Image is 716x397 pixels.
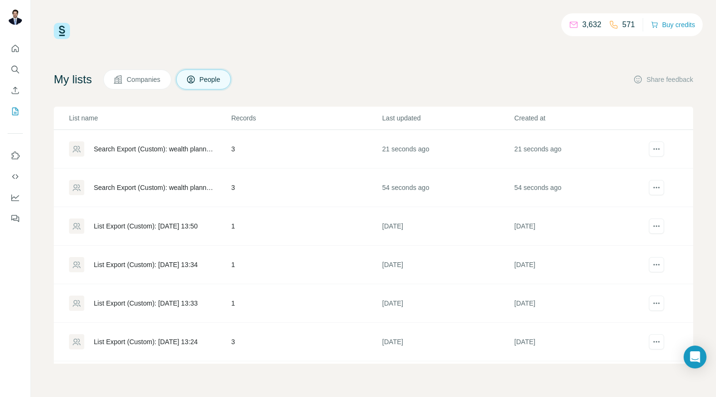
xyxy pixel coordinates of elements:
[231,130,382,169] td: 3
[382,169,514,207] td: 54 seconds ago
[514,323,646,361] td: [DATE]
[8,189,23,206] button: Dashboard
[8,168,23,185] button: Use Surfe API
[54,72,92,87] h4: My lists
[382,246,514,284] td: [DATE]
[94,221,198,231] div: List Export (Custom): [DATE] 13:50
[514,113,646,123] p: Created at
[514,284,646,323] td: [DATE]
[127,75,161,84] span: Companies
[382,284,514,323] td: [DATE]
[382,113,514,123] p: Last updated
[514,130,646,169] td: 21 seconds ago
[8,103,23,120] button: My lists
[231,323,382,361] td: 3
[382,323,514,361] td: [DATE]
[231,284,382,323] td: 1
[231,113,381,123] p: Records
[649,334,664,349] button: actions
[382,207,514,246] td: [DATE]
[8,10,23,25] img: Avatar
[8,82,23,99] button: Enrich CSV
[514,207,646,246] td: [DATE]
[199,75,221,84] span: People
[8,210,23,227] button: Feedback
[514,169,646,207] td: 54 seconds ago
[8,147,23,164] button: Use Surfe on LinkedIn
[649,296,664,311] button: actions
[231,169,382,207] td: 3
[622,19,635,30] p: 571
[649,141,664,157] button: actions
[8,61,23,78] button: Search
[69,113,230,123] p: List name
[382,130,514,169] td: 21 seconds ago
[94,183,215,192] div: Search Export (Custom): wealth planner - [DATE] 15:25
[231,246,382,284] td: 1
[651,18,695,31] button: Buy credits
[649,257,664,272] button: actions
[94,298,198,308] div: List Export (Custom): [DATE] 13:33
[231,207,382,246] td: 1
[684,346,706,368] div: Open Intercom Messenger
[8,40,23,57] button: Quick start
[94,337,198,347] div: List Export (Custom): [DATE] 13:24
[633,75,693,84] button: Share feedback
[54,23,70,39] img: Surfe Logo
[649,180,664,195] button: actions
[649,218,664,234] button: actions
[94,144,215,154] div: Search Export (Custom): wealth planner - [DATE] 15:26
[582,19,601,30] p: 3,632
[94,260,198,269] div: List Export (Custom): [DATE] 13:34
[514,246,646,284] td: [DATE]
